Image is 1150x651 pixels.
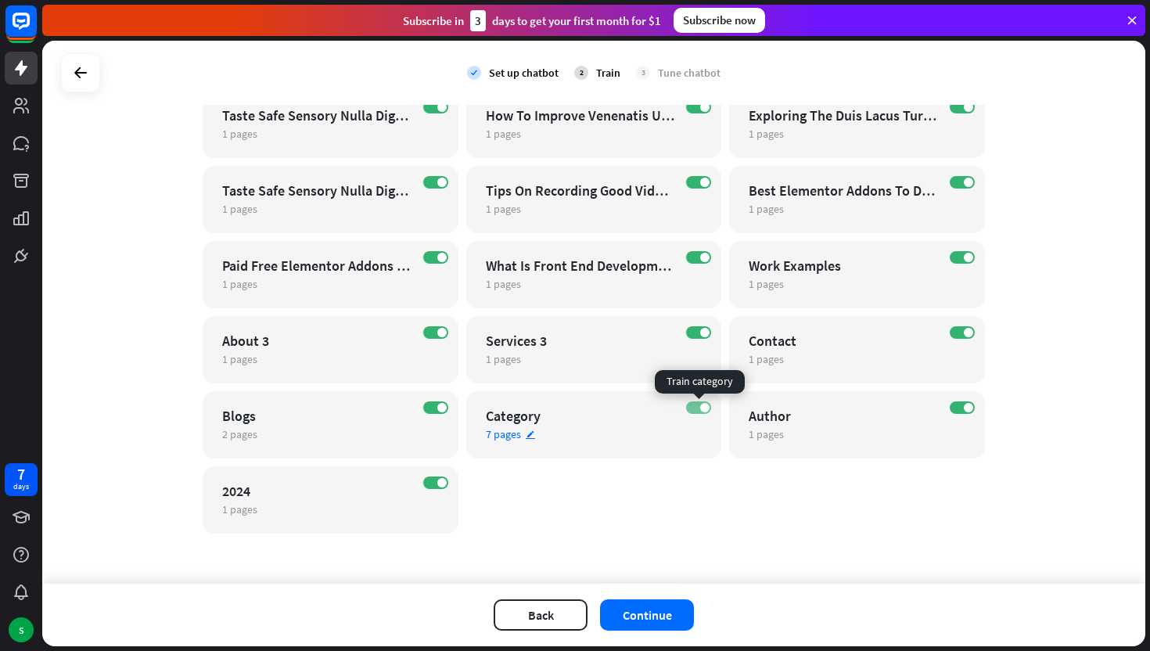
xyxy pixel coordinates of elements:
span: 1 pages [486,352,521,366]
i: edit [525,430,536,440]
span: 1 pages [486,202,521,216]
div: Subscribe now [674,8,765,33]
div: days [13,481,29,492]
div: Work Examples [749,257,938,275]
span: 1 pages [749,202,784,216]
span: 1 pages [486,127,521,141]
span: 1 pages [749,127,784,141]
div: Blogs [222,407,411,425]
div: Tune chatbot [658,66,721,80]
div: 3 [636,66,650,80]
div: Tips On Recording Good Videos With Your Smartphone For Your Website [486,182,675,200]
span: 1 pages [222,202,257,216]
span: 2 pages [222,427,257,441]
div: 2024 [222,482,411,500]
span: 1 pages [749,352,784,366]
div: 2 [574,66,588,80]
div: Paid Free Elementor Addons For Blog Posts In [DATE] [222,257,411,275]
div: Author [749,407,938,425]
div: Taste Safe Sensory Nulla Dignissim [222,106,411,124]
span: 1 pages [222,502,257,516]
div: Train [596,66,620,80]
div: Category [486,407,675,425]
div: Best Elementor Addons To Display Blog Posts On Your Website [749,182,938,200]
div: How To Improve Venenatis Ultrices Nulla 2 [486,106,675,124]
div: Exploring The Duis Lacus Turpis Faucibus 2 [749,106,938,124]
span: 1 pages [486,277,521,291]
span: 7 pages [486,427,521,441]
span: 1 pages [222,127,257,141]
a: 7 days [5,463,38,496]
span: 1 pages [749,277,784,291]
div: Set up chatbot [489,66,559,80]
span: 1 pages [749,427,784,441]
div: Subscribe in days to get your first month for $1 [403,10,661,31]
div: Taste Safe Sensory Nulla Dignissim 2 [222,182,411,200]
div: S [9,617,34,642]
i: check [467,66,481,80]
div: Contact [749,332,938,350]
button: Open LiveChat chat widget [13,6,59,53]
div: What Is Front End Development [486,257,675,275]
div: 3 [470,10,486,31]
button: Back [494,599,588,631]
button: Continue [600,599,694,631]
span: 1 pages [222,277,257,291]
div: About 3 [222,332,411,350]
div: Services 3 [486,332,675,350]
span: 1 pages [222,352,257,366]
div: 7 [17,467,25,481]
